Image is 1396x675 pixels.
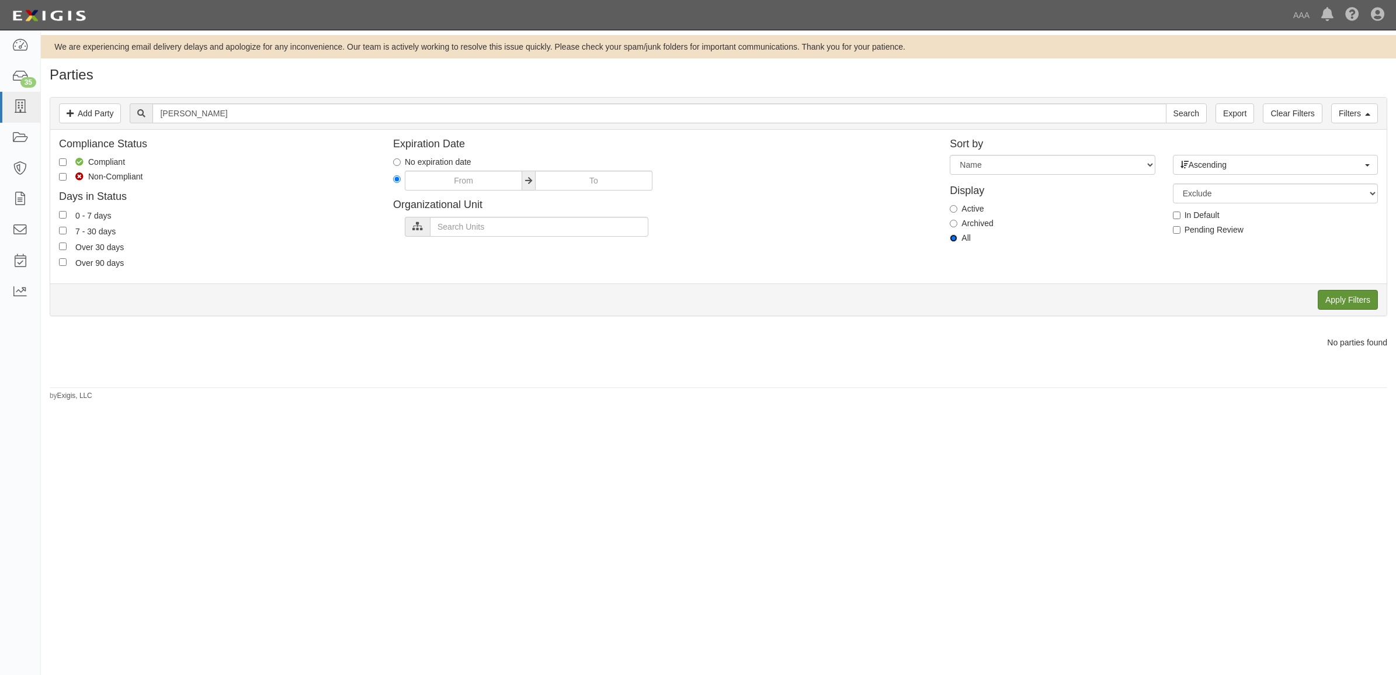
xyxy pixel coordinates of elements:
[59,156,125,168] label: Compliant
[1173,155,1378,175] button: Ascending
[950,232,971,244] label: All
[1345,8,1359,22] i: Help Center - Complianz
[57,392,92,400] a: Exigis, LLC
[50,391,92,401] small: by
[1318,290,1378,310] input: Apply Filters
[75,209,111,221] div: 0 - 7 days
[950,203,984,214] label: Active
[393,139,932,150] h4: Expiration Date
[59,258,67,266] input: Over 90 days
[20,77,36,88] div: 35
[535,171,652,191] input: To
[1331,103,1378,123] a: Filters
[1216,103,1254,123] a: Export
[59,173,67,181] input: Non-Compliant
[1173,209,1220,221] label: In Default
[393,158,401,166] input: No expiration date
[59,243,67,250] input: Over 30 days
[1173,226,1180,234] input: Pending Review
[59,158,67,166] input: Compliant
[41,337,1396,348] div: No parties found
[430,217,648,237] input: Search Units
[950,234,957,242] input: All
[1173,224,1244,236] label: Pending Review
[59,139,376,150] h4: Compliance Status
[59,191,376,203] h4: Days in Status
[1263,103,1322,123] a: Clear Filters
[59,171,143,182] label: Non-Compliant
[59,211,67,219] input: 0 - 7 days
[393,156,471,168] label: No expiration date
[950,220,957,227] input: Archived
[59,103,121,123] a: Add Party
[41,41,1396,53] div: We are experiencing email delivery delays and apologize for any inconvenience. Our team is active...
[950,181,1155,197] h4: Display
[950,217,993,229] label: Archived
[393,199,932,211] h4: Organizational Unit
[152,103,1166,123] input: Search
[50,67,1387,82] h1: Parties
[1287,4,1315,27] a: AAA
[59,227,67,234] input: 7 - 30 days
[950,205,957,213] input: Active
[1173,212,1180,219] input: In Default
[1166,103,1207,123] input: Search
[75,240,124,253] div: Over 30 days
[75,256,124,269] div: Over 90 days
[9,5,89,26] img: logo-5460c22ac91f19d4615b14bd174203de0afe785f0fc80cf4dbbc73dc1793850b.png
[405,171,522,191] input: From
[75,224,116,237] div: 7 - 30 days
[950,139,1378,150] h4: Sort by
[1180,159,1363,171] span: Ascending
